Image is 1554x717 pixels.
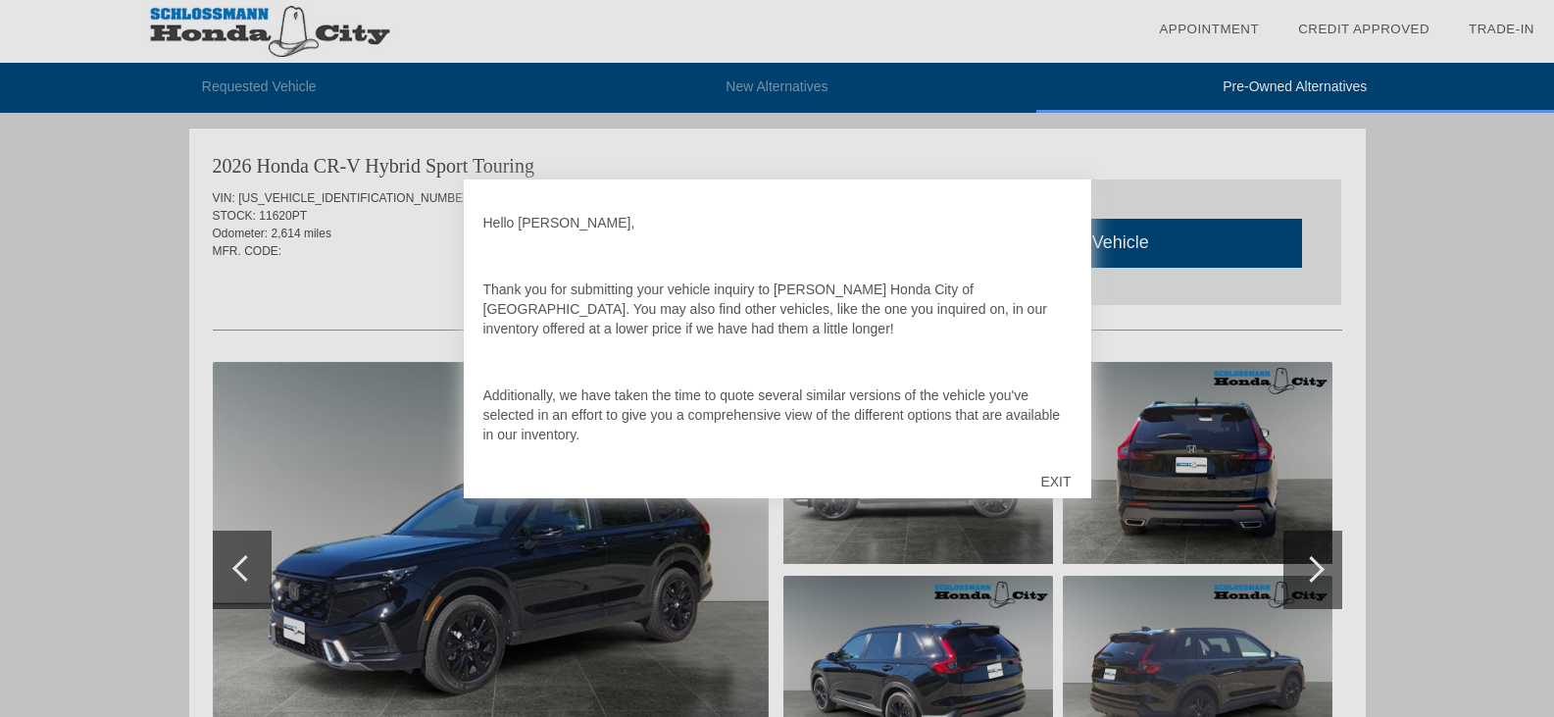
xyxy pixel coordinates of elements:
p: Additionally, we have taken the time to quote several similar versions of the vehicle you've sele... [483,385,1072,444]
div: EXIT [1021,452,1090,511]
p: Thank you for submitting your vehicle inquiry to [PERSON_NAME] Honda City of [GEOGRAPHIC_DATA]. Y... [483,280,1072,338]
a: Credit Approved [1298,22,1429,36]
p: Hello [PERSON_NAME], [483,213,1072,232]
a: Trade-In [1469,22,1534,36]
a: Appointment [1159,22,1259,36]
